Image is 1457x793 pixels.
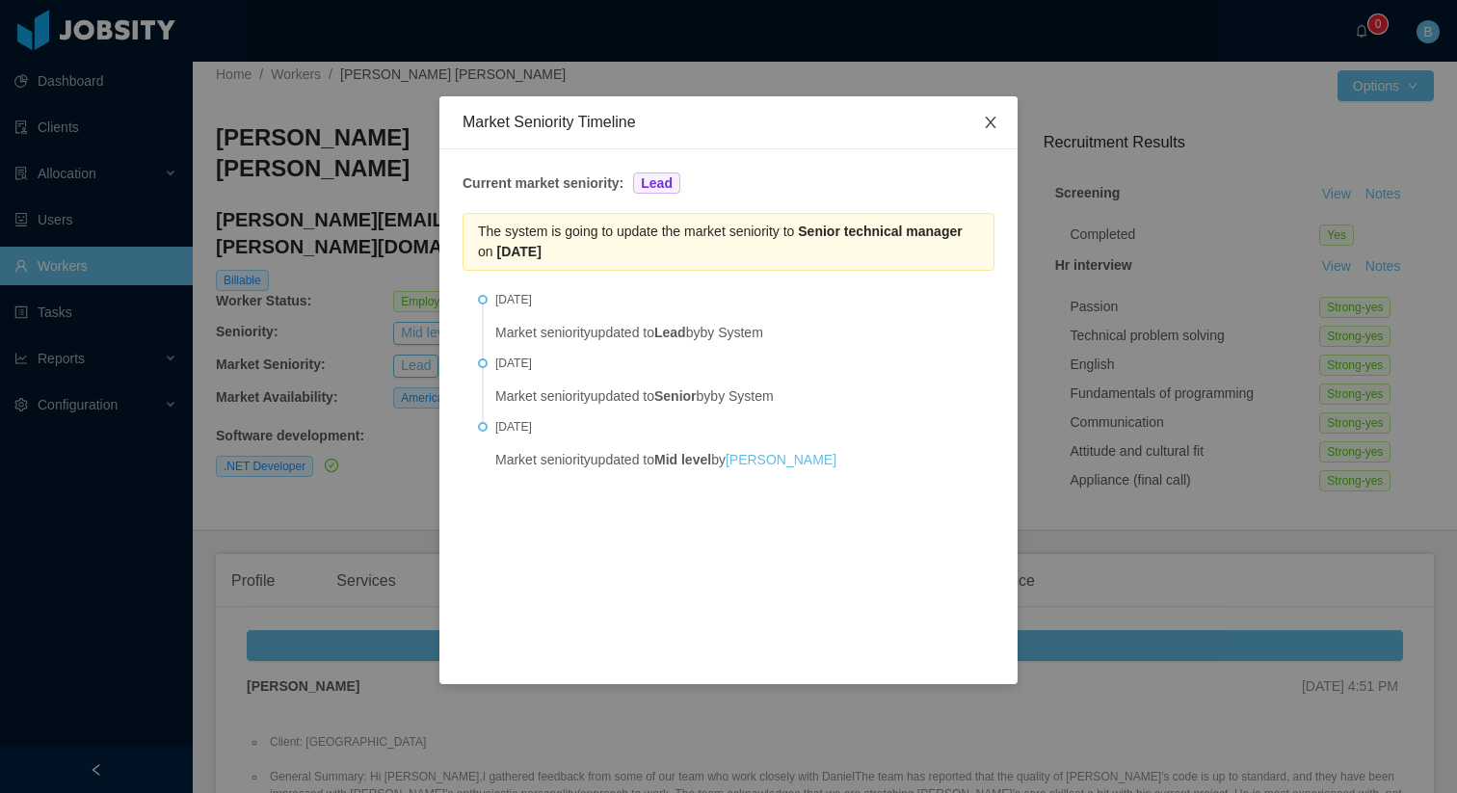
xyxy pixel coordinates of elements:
b: Senior technical manager [794,224,962,239]
span: [DATE] [495,420,532,434]
strong: Lead [654,325,686,340]
strong: Mid level [654,452,711,467]
i: icon: close [983,115,998,130]
strong: Senior [654,388,697,404]
a: [PERSON_NAME] [726,452,836,467]
span: by by System [697,388,774,404]
span: [DATE] [495,357,532,370]
span: Market seniority updated to [495,388,697,404]
b: [DATE] [493,244,542,259]
span: Market seniority updated to [495,325,686,340]
span: [DATE] [495,293,532,306]
span: by [711,452,836,467]
strong: Current market seniority: [463,175,688,191]
span: by by System [686,325,763,340]
span: Market seniority updated to [495,452,711,467]
button: Close [964,96,1018,150]
span: Lead [633,172,680,194]
span: The system is going to update the market seniority to on [478,224,963,259]
div: Market Seniority Timeline [463,112,994,133]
